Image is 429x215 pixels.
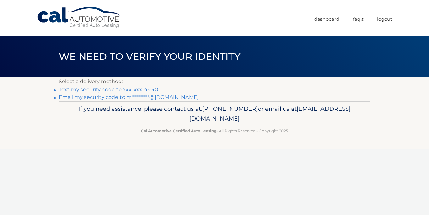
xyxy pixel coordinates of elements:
strong: Cal Automotive Certified Auto Leasing [141,128,216,133]
p: Select a delivery method: [59,77,370,86]
a: Logout [377,14,392,24]
a: FAQ's [353,14,364,24]
a: Text my security code to xxx-xxx-4440 [59,87,158,93]
p: - All Rights Reserved - Copyright 2025 [63,127,366,134]
a: Email my security code to m*********@[DOMAIN_NAME] [59,94,199,100]
span: We need to verify your identity [59,51,240,62]
a: Cal Automotive [37,6,122,29]
p: If you need assistance, please contact us at: or email us at [63,104,366,124]
span: [PHONE_NUMBER] [202,105,258,112]
a: Dashboard [314,14,339,24]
